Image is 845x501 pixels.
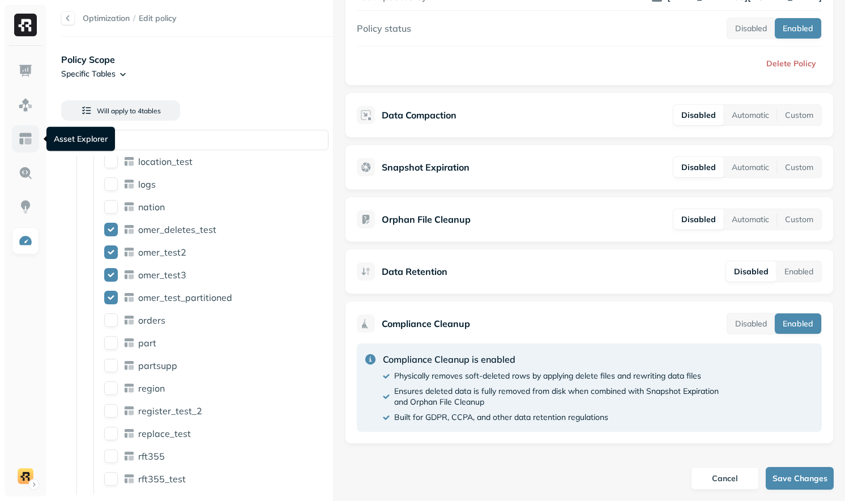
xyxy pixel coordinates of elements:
button: location_test [104,155,118,168]
p: register_test_2 [138,405,202,417]
button: omer_test2 [104,245,118,259]
button: Disabled [673,105,724,125]
p: rft355 [138,451,165,462]
p: Compliance Cleanup [382,317,470,330]
p: part [138,337,156,349]
button: rft355_test [104,472,118,486]
img: Insights [18,199,33,214]
p: Data Retention [382,265,447,278]
button: Automatic [724,209,777,230]
label: Policy status [357,23,411,34]
p: Specific Tables [61,69,116,79]
p: replace_test [138,428,191,439]
p: Data Compaction [382,108,456,122]
a: Optimization [83,13,130,23]
button: Delete Policy [757,53,822,74]
button: Enabled [775,313,821,334]
p: Orphan File Cleanup [382,213,471,226]
button: part [104,336,118,350]
div: regionregion [100,379,341,397]
nav: breadcrumb [83,13,177,24]
p: partsupp [138,360,177,371]
button: orders [104,313,118,327]
p: Built for GDPR, CCPA, and other data retention regulations [394,412,608,423]
p: location_test [138,156,193,167]
p: omer_test3 [138,269,186,281]
img: Dashboard [18,63,33,78]
button: Disabled [726,261,776,282]
button: Disabled [727,313,775,334]
button: logs [104,177,118,191]
div: omer_deletes_testomer_deletes_test [100,220,341,239]
p: / [133,13,135,24]
p: omer_deletes_test [138,224,216,235]
button: Custom [777,105,821,125]
span: 4 table s [136,107,161,115]
span: orders [138,315,165,326]
p: nation [138,201,165,213]
div: ordersorders [100,311,341,329]
img: demo [18,468,33,484]
div: omer_test2omer_test2 [100,243,341,261]
p: rft355_test [138,473,186,485]
button: Custom [777,209,821,230]
button: register_test_2 [104,404,118,418]
button: Save Changes [766,467,834,490]
div: nationnation [100,198,341,216]
img: Query Explorer [18,165,33,180]
p: omer_test_partitioned [138,292,232,303]
div: Asset Explorer [46,127,115,151]
span: Edit policy [139,13,177,24]
img: Asset Explorer [18,131,33,146]
p: Compliance Cleanup is enabled [383,353,719,366]
div: partsupppartsupp [100,356,341,375]
button: rft355 [104,449,118,463]
button: omer_test_partitioned [104,291,118,304]
div: register_test_2register_test_2 [100,402,341,420]
button: nation [104,200,118,214]
button: Disabled [727,18,775,39]
button: Automatic [724,105,777,125]
button: region [104,381,118,395]
div: rft355rft355 [100,447,341,465]
img: Optimization [18,233,33,248]
button: Custom [777,157,821,177]
button: Disabled [673,209,724,230]
button: Will apply to 4tables [61,100,180,121]
div: logslogs [100,175,341,193]
img: Ryft [14,14,37,36]
button: replace_test [104,427,118,440]
button: omer_deletes_test [104,223,118,236]
div: replace_testreplace_test [100,424,341,443]
button: Disabled [673,157,724,177]
p: logs [138,179,156,190]
button: omer_test3 [104,268,118,282]
div: rft355_testrft355_test [100,470,341,488]
div: partpart [100,334,341,352]
button: Cancel [691,467,759,490]
button: partsupp [104,359,118,372]
span: Will apply to [97,107,136,115]
p: region [138,383,165,394]
div: omer_test3omer_test3 [100,266,341,284]
p: Physically removes soft-deleted rows by applying delete files and rewriting data files [394,371,701,381]
p: omer_test2 [138,247,186,258]
button: Enabled [775,18,821,39]
button: Automatic [724,157,777,177]
div: location_testlocation_test [100,152,341,171]
p: Ensures deleted data is fully removed from disk when combined with Snapshot Expiration and Orphan... [394,386,719,407]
